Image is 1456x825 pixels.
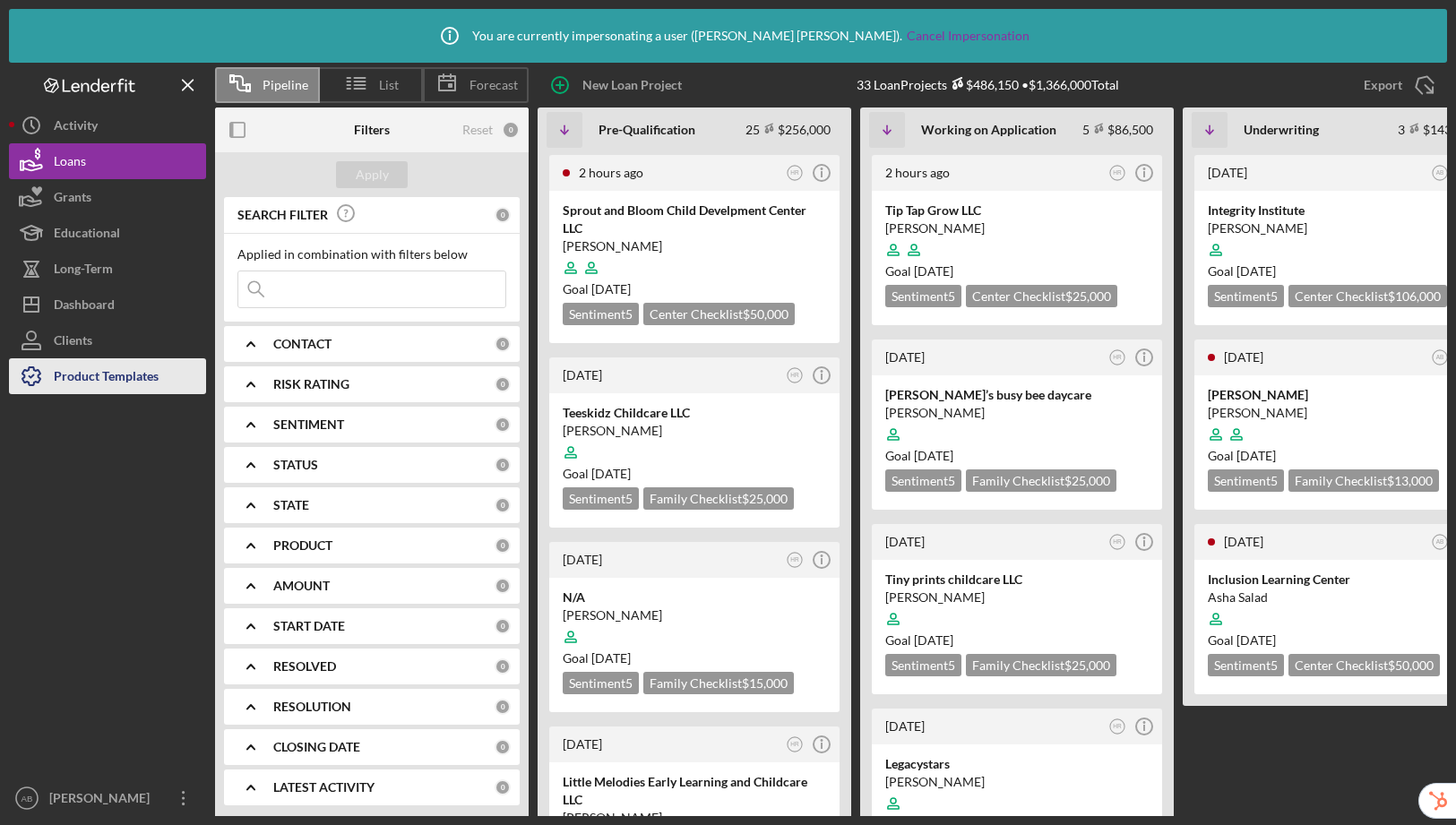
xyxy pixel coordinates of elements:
[9,179,206,215] button: Grants
[547,539,842,715] a: [DATE]HRN/A[PERSON_NAME]Goal [DATE]Sentiment5Family Checklist$15,000
[914,448,953,463] time: 10/27/2025
[336,161,408,188] button: Apply
[885,165,950,180] time: 2025-08-26 18:13
[9,107,206,143] button: Activity
[563,303,639,325] div: Sentiment 5
[591,281,631,296] time: 11/10/2025
[563,237,826,255] div: [PERSON_NAME]
[885,285,961,307] div: Sentiment 5
[427,13,1030,58] div: You are currently impersonating a user ( [PERSON_NAME] [PERSON_NAME] ).
[591,466,631,481] time: 10/14/2025
[1236,448,1276,463] time: 10/05/2025
[563,281,631,296] span: Goal
[947,77,1019,92] div: $486,150
[885,534,925,549] time: 2025-08-21 18:00
[563,202,826,237] div: Sprout and Bloom Child Develpment Center LLC
[538,67,700,103] button: New Loan Project
[914,632,953,648] time: 10/22/2025
[495,207,511,223] div: 0
[885,654,961,676] div: Sentiment 5
[54,322,92,363] div: Clients
[885,589,1149,606] div: [PERSON_NAME]
[495,336,511,352] div: 0
[379,78,399,92] span: List
[921,123,1056,137] b: Working on Application
[54,287,115,327] div: Dashboard
[495,618,511,634] div: 0
[273,458,318,472] b: STATUS
[1436,538,1444,545] text: AB
[885,219,1149,237] div: [PERSON_NAME]
[495,658,511,675] div: 0
[885,773,1149,791] div: [PERSON_NAME]
[9,287,206,322] button: Dashboard
[783,161,807,185] button: HR
[1236,263,1276,279] time: 10/30/2025
[869,521,1165,697] a: [DATE]HRTiny prints childcare LLC[PERSON_NAME]Goal [DATE]Sentiment5Family Checklist$25,000
[563,672,639,694] div: Sentiment 5
[54,179,91,219] div: Grants
[495,779,511,795] div: 0
[54,251,113,291] div: Long-Term
[1106,530,1130,554] button: HR
[263,78,308,92] span: Pipeline
[966,285,1117,307] div: Center Checklist $25,000
[563,404,826,422] div: Teeskidz Childcare LLC
[885,404,1149,422] div: [PERSON_NAME]
[495,578,511,594] div: 0
[790,556,799,563] text: HR
[1113,723,1122,729] text: HR
[1208,165,1247,180] time: 2025-08-08 17:41
[1106,161,1130,185] button: HR
[547,355,842,530] a: [DATE]HRTeeskidz Childcare LLC[PERSON_NAME]Goal [DATE]Sentiment5Family Checklist$25,000
[502,121,520,139] div: 0
[1208,263,1276,279] span: Goal
[563,466,631,481] span: Goal
[273,619,345,633] b: START DATE
[54,358,159,399] div: Product Templates
[582,67,682,103] div: New Loan Project
[783,733,807,757] button: HR
[885,718,925,734] time: 2025-08-14 05:41
[273,659,336,674] b: RESOLVED
[237,208,328,222] b: SEARCH FILTER
[885,448,953,463] span: Goal
[9,780,206,816] button: AB[PERSON_NAME]
[356,161,389,188] div: Apply
[9,143,206,179] button: Loans
[599,123,695,137] b: Pre-Qualification
[563,606,826,624] div: [PERSON_NAME]
[470,78,518,92] span: Forecast
[9,251,206,287] button: Long-Term
[1346,67,1447,103] button: Export
[1208,654,1284,676] div: Sentiment 5
[9,322,206,358] button: Clients
[885,571,1149,589] div: Tiny prints childcare LLC
[354,123,390,137] b: Filters
[547,152,842,346] a: 2 hours agoHRSprout and Bloom Child Develpment Center LLC[PERSON_NAME]Goal [DATE]Sentiment5Center...
[1436,354,1444,360] text: AB
[54,215,120,255] div: Educational
[273,780,375,795] b: LATEST ACTIVITY
[643,672,794,694] div: Family Checklist $15,000
[591,650,631,666] time: 11/23/2025
[273,417,344,432] b: SENTIMENT
[869,337,1165,512] a: [DATE]HR[PERSON_NAME]’s busy bee daycare[PERSON_NAME]Goal [DATE]Sentiment5Family Checklist$25,000
[1208,448,1276,463] span: Goal
[563,552,602,567] time: 2025-08-25 14:10
[563,367,602,382] time: 2025-08-25 19:24
[495,376,511,392] div: 0
[1364,67,1402,103] div: Export
[273,538,332,553] b: PRODUCT
[1082,122,1153,137] div: 5 $86,500
[563,487,639,510] div: Sentiment 5
[1236,632,1276,648] time: 09/11/2025
[907,29,1030,43] a: Cancel Impersonation
[9,215,206,251] button: Educational
[54,143,86,184] div: Loans
[563,736,602,752] time: 2025-08-21 21:19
